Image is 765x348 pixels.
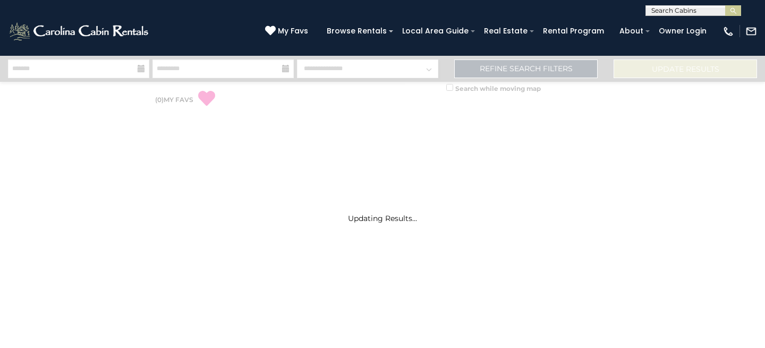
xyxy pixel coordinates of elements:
[8,21,151,42] img: White-1-2.png
[614,23,649,39] a: About
[653,23,712,39] a: Owner Login
[397,23,474,39] a: Local Area Guide
[265,26,311,37] a: My Favs
[722,26,734,37] img: phone-regular-white.png
[745,26,757,37] img: mail-regular-white.png
[479,23,533,39] a: Real Estate
[538,23,609,39] a: Rental Program
[321,23,392,39] a: Browse Rentals
[278,26,308,37] span: My Favs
